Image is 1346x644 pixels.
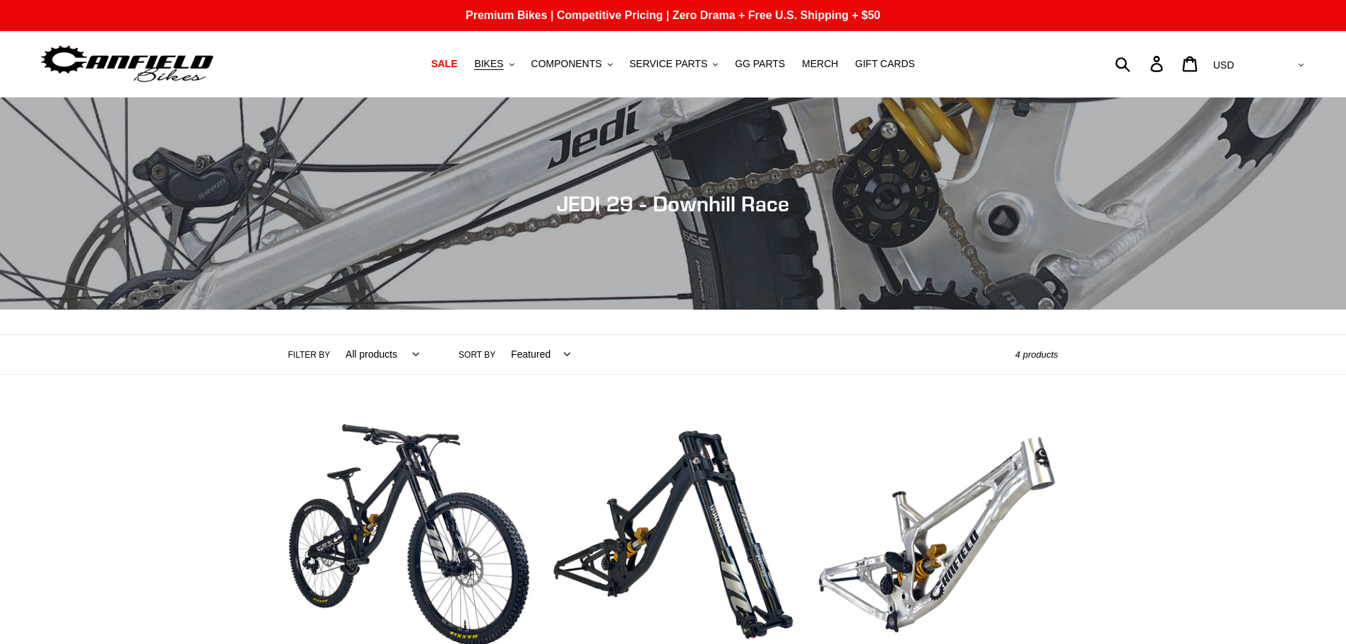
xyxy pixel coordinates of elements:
span: 4 products [1015,349,1058,360]
label: Sort by [459,349,495,361]
a: GG PARTS [728,54,792,74]
span: SERVICE PARTS [630,58,707,70]
span: GIFT CARDS [855,58,915,70]
span: COMPONENTS [531,58,602,70]
button: SERVICE PARTS [622,54,725,74]
span: GG PARTS [735,58,785,70]
span: SALE [431,58,457,70]
button: COMPONENTS [524,54,620,74]
a: MERCH [795,54,845,74]
span: BIKES [474,58,503,70]
button: BIKES [467,54,521,74]
span: JEDI 29 - Downhill Race [557,191,789,216]
span: MERCH [802,58,838,70]
label: Filter by [288,349,331,361]
input: Search [1123,48,1159,79]
a: GIFT CARDS [848,54,922,74]
img: Canfield Bikes [39,42,216,86]
a: SALE [424,54,464,74]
